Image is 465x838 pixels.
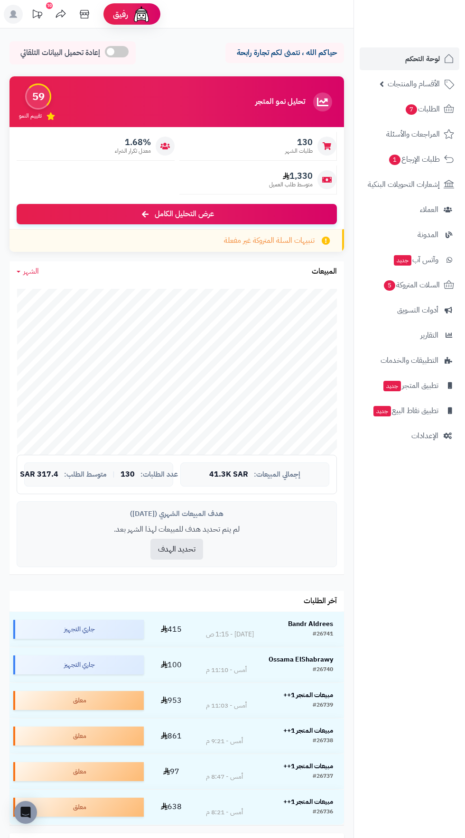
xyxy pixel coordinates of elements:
span: | [112,471,115,478]
a: تطبيق المتجرجديد [360,374,459,397]
span: 130 [285,137,313,147]
span: تنبيهات السلة المتروكة غير مفعلة [224,235,315,246]
span: 41.3K SAR [209,470,248,479]
span: الأقسام والمنتجات [388,77,440,91]
a: لوحة التحكم [360,47,459,70]
div: أمس - 8:21 م [206,808,243,817]
h3: آخر الطلبات [304,597,337,606]
div: أمس - 11:03 م [206,701,247,710]
p: لم يتم تحديد هدف للمبيعات لهذا الشهر بعد. [24,524,329,535]
div: [DATE] - 1:15 ص [206,630,254,639]
span: إجمالي المبيعات: [254,470,300,479]
a: المدونة [360,223,459,246]
span: العملاء [420,203,438,216]
span: المدونة [418,228,438,241]
div: أمس - 11:10 م [206,665,247,675]
button: تحديد الهدف [150,539,203,560]
a: المراجعات والأسئلة [360,123,459,146]
strong: مبيعات المتجر 1++ [283,690,333,700]
span: 1,330 [269,171,313,181]
a: إشعارات التحويلات البنكية [360,173,459,196]
span: السلات المتروكة [383,278,440,292]
span: 7 [405,104,417,115]
div: معلق [13,727,144,746]
span: الطلبات [405,102,440,116]
div: معلق [13,691,144,710]
div: #26740 [313,665,333,675]
div: #26739 [313,701,333,710]
a: التطبيقات والخدمات [360,349,459,372]
span: التطبيقات والخدمات [381,354,438,367]
div: 10 [46,2,53,9]
span: لوحة التحكم [405,52,440,65]
img: logo-2.png [400,19,456,39]
div: #26737 [313,772,333,782]
span: أدوات التسويق [397,304,438,317]
span: تطبيق نقاط البيع [372,404,438,417]
span: جديد [394,255,411,266]
a: الإعدادات [360,424,459,447]
strong: مبيعات المتجر 1++ [283,761,333,771]
span: عرض التحليل الكامل [155,209,214,220]
a: التقارير [360,324,459,347]
a: وآتس آبجديد [360,249,459,271]
span: 1.68% [115,137,151,147]
strong: Ossama ElShabrawy [269,654,333,664]
span: الإعدادات [411,429,438,442]
div: معلق [13,798,144,817]
td: 861 [148,718,195,754]
td: 97 [148,754,195,789]
h3: تحليل نمو المتجر [255,98,305,106]
td: 953 [148,683,195,718]
div: #26736 [313,808,333,817]
a: الشهر [17,266,39,277]
td: 100 [148,647,195,682]
a: تحديثات المنصة [25,5,49,26]
span: 5 [383,280,395,291]
span: 130 [121,470,135,479]
span: متوسط طلب العميل [269,181,313,189]
h3: المبيعات [312,267,337,276]
a: العملاء [360,198,459,221]
span: متوسط الطلب: [64,470,107,479]
span: تقييم النمو [19,112,42,120]
a: عرض التحليل الكامل [17,204,337,224]
img: ai-face.png [132,5,151,24]
span: جديد [373,406,391,416]
span: تطبيق المتجر [382,379,438,392]
a: طلبات الإرجاع1 [360,148,459,171]
span: عدد الطلبات: [140,470,178,479]
div: #26738 [313,737,333,746]
td: 638 [148,790,195,825]
div: هدف المبيعات الشهري ([DATE]) [24,509,329,519]
span: طلبات الإرجاع [388,153,440,166]
span: جديد [383,381,401,391]
span: المراجعات والأسئلة [386,128,440,141]
span: رفيق [113,9,128,20]
span: إعادة تحميل البيانات التلقائي [20,47,100,58]
div: جاري التجهيز [13,655,144,674]
div: معلق [13,762,144,781]
span: طلبات الشهر [285,147,313,155]
a: السلات المتروكة5 [360,274,459,296]
strong: مبيعات المتجر 1++ [283,726,333,736]
strong: Bandr Aldrees [288,619,333,629]
div: أمس - 9:21 م [206,737,243,746]
span: 317.4 SAR [20,470,58,479]
span: وآتس آب [393,253,438,267]
td: 415 [148,612,195,647]
div: أمس - 8:47 م [206,772,243,782]
div: جاري التجهيز [13,620,144,639]
a: أدوات التسويق [360,299,459,322]
span: إشعارات التحويلات البنكية [368,178,440,191]
a: تطبيق نقاط البيعجديد [360,399,459,422]
span: 1 [389,155,400,166]
div: Open Intercom Messenger [14,801,37,824]
div: #26741 [313,630,333,639]
span: التقارير [420,329,438,342]
span: الشهر [23,266,39,277]
p: حياكم الله ، نتمنى لكم تجارة رابحة [232,47,337,58]
a: الطلبات7 [360,98,459,120]
span: معدل تكرار الشراء [115,147,151,155]
strong: مبيعات المتجر 1++ [283,797,333,807]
